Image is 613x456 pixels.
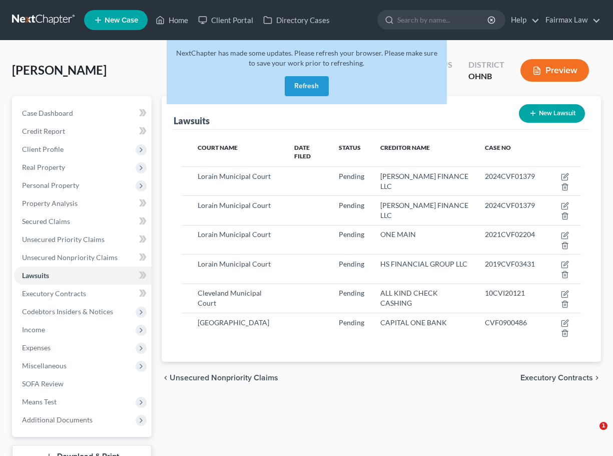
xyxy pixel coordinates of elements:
span: ONE MAIN [380,230,416,239]
span: Court Name [198,144,238,151]
span: Means Test [22,397,57,406]
span: Property Analysis [22,199,78,207]
span: Case No [485,144,511,151]
span: 1 [599,422,607,430]
span: Pending [339,318,364,327]
span: [GEOGRAPHIC_DATA] [198,318,269,327]
span: Unsecured Nonpriority Claims [170,374,278,382]
a: SOFA Review [14,375,152,393]
span: 2021CVF02204 [485,230,535,239]
i: chevron_right [593,374,601,382]
iframe: Intercom live chat [579,422,603,446]
span: ALL KIND CHECK CASHING [380,289,438,307]
div: Lawsuits [174,115,210,127]
span: 10CVI20121 [485,289,525,297]
a: Home [151,11,193,29]
span: Date Filed [294,144,311,160]
span: NextChapter has made some updates. Please refresh your browser. Please make sure to save your wor... [176,49,437,67]
div: OHNB [468,71,504,82]
button: Preview [520,59,589,82]
button: chevron_left Unsecured Nonpriority Claims [162,374,278,382]
span: HS FINANCIAL GROUP LLC [380,260,467,268]
span: Miscellaneous [22,361,67,370]
span: 2019CVF03431 [485,260,535,268]
button: Executory Contracts chevron_right [520,374,601,382]
span: Lawsuits [22,271,49,280]
span: Lorain Municipal Court [198,201,271,209]
span: Executory Contracts [520,374,593,382]
span: Cleveland Municipal Court [198,289,262,307]
a: Unsecured Nonpriority Claims [14,249,152,267]
span: SOFA Review [22,379,64,388]
button: New Lawsuit [519,104,585,123]
a: Fairmax Law [540,11,600,29]
span: Status [339,144,361,151]
a: Help [506,11,539,29]
a: Executory Contracts [14,285,152,303]
span: Pending [339,260,364,268]
a: Credit Report [14,122,152,140]
span: Client Profile [22,145,64,153]
span: New Case [105,17,138,24]
span: CVF0900486 [485,318,527,327]
span: Pending [339,172,364,180]
span: Unsecured Priority Claims [22,235,105,244]
div: District [468,59,504,71]
span: Additional Documents [22,415,93,424]
span: [PERSON_NAME] [12,63,107,77]
span: Real Property [22,163,65,171]
span: Unsecured Nonpriority Claims [22,253,118,262]
span: Lorain Municipal Court [198,172,271,180]
span: Case Dashboard [22,109,73,117]
a: Secured Claims [14,212,152,231]
a: Property Analysis [14,194,152,212]
a: Directory Cases [258,11,335,29]
i: chevron_left [162,374,170,382]
span: [PERSON_NAME] FINANCE LLC [380,201,468,219]
span: Codebtors Insiders & Notices [22,307,113,316]
span: 2024CVF01379 [485,201,535,209]
span: Expenses [22,343,51,352]
span: Personal Property [22,181,79,189]
span: Credit Report [22,127,65,135]
a: Case Dashboard [14,104,152,122]
span: [PERSON_NAME] FINANCE LLC [380,172,468,190]
span: 2024CVF01379 [485,172,535,180]
span: Executory Contracts [22,289,86,298]
span: CAPITAL ONE BANK [380,318,447,327]
span: Income [22,325,45,334]
span: Lorain Municipal Court [198,230,271,239]
a: Client Portal [193,11,258,29]
a: Unsecured Priority Claims [14,231,152,249]
span: Lorain Municipal Court [198,260,271,268]
a: Lawsuits [14,267,152,285]
span: Pending [339,289,364,297]
button: Refresh [285,76,329,96]
span: Pending [339,201,364,209]
span: Pending [339,230,364,239]
input: Search by name... [397,11,489,29]
span: Creditor Name [380,144,430,151]
span: Secured Claims [22,217,70,225]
